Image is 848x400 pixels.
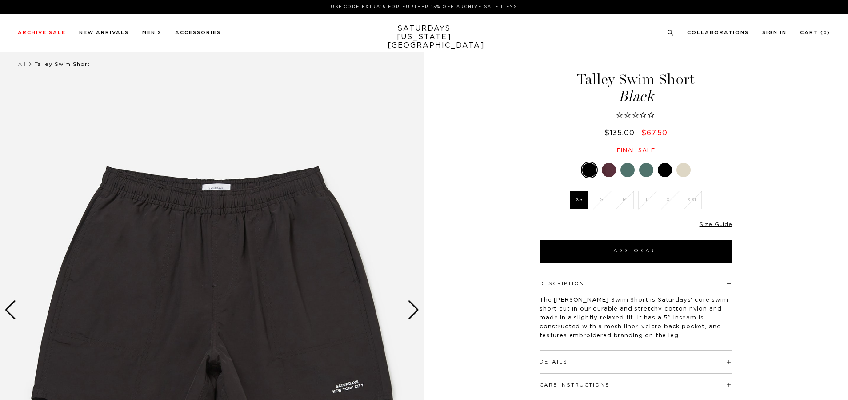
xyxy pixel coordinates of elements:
[4,300,16,320] div: Previous slide
[388,24,461,50] a: SATURDAYS[US_STATE][GEOGRAPHIC_DATA]
[538,111,734,121] span: Rated 0.0 out of 5 stars 0 reviews
[824,31,827,35] small: 0
[35,61,90,67] span: Talley Swim Short
[175,30,221,35] a: Accessories
[408,300,420,320] div: Next slide
[540,296,732,340] p: The [PERSON_NAME] Swim Short is Saturdays' core swim short cut in our durable and stretchy cotton...
[540,281,584,286] button: Description
[18,61,26,67] a: All
[800,30,830,35] a: Cart (0)
[538,147,734,154] div: Final sale
[700,222,732,227] a: Size Guide
[540,360,568,364] button: Details
[538,89,734,104] span: Black
[687,30,749,35] a: Collaborations
[570,191,588,209] label: XS
[540,240,732,263] button: Add to Cart
[142,30,162,35] a: Men's
[21,4,827,10] p: Use Code EXTRA15 for Further 15% Off Archive Sale Items
[538,72,734,104] h1: Talley Swim Short
[18,30,66,35] a: Archive Sale
[79,30,129,35] a: New Arrivals
[604,129,638,137] del: $135.00
[762,30,787,35] a: Sign In
[540,383,610,388] button: Care Instructions
[641,129,668,137] span: $67.50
